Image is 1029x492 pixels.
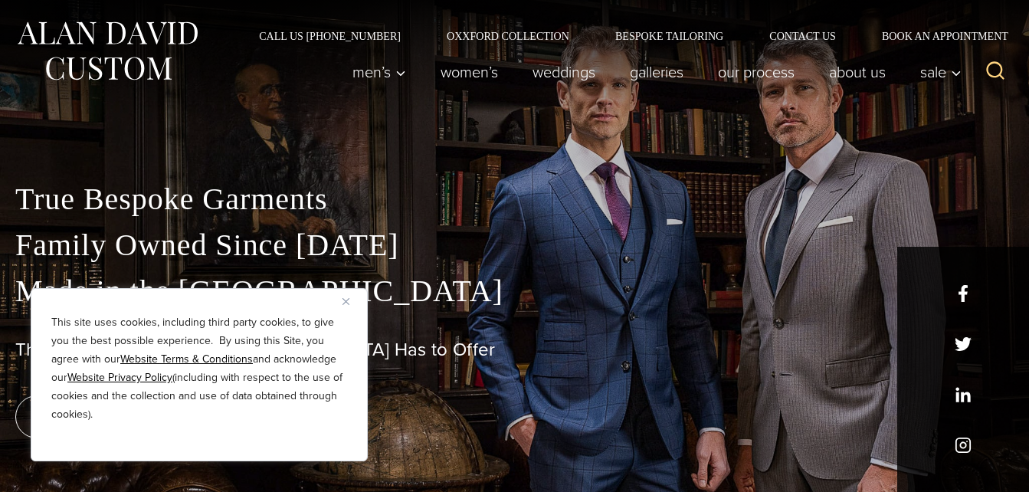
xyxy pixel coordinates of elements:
span: Sale [920,64,962,80]
img: Alan David Custom [15,17,199,85]
a: Bespoke Tailoring [592,31,746,41]
nav: Primary Navigation [336,57,970,87]
span: Men’s [352,64,406,80]
h1: The Best Custom Suits [GEOGRAPHIC_DATA] Has to Offer [15,339,1014,361]
a: Call Us [PHONE_NUMBER] [236,31,424,41]
a: About Us [812,57,903,87]
button: Close [342,292,361,310]
a: Website Terms & Conditions [120,351,253,367]
p: True Bespoke Garments Family Owned Since [DATE] Made in the [GEOGRAPHIC_DATA] [15,176,1014,314]
a: Contact Us [746,31,859,41]
a: Book an Appointment [859,31,1014,41]
a: Website Privacy Policy [67,369,172,385]
img: Close [342,298,349,305]
a: book an appointment [15,395,230,438]
p: This site uses cookies, including third party cookies, to give you the best possible experience. ... [51,313,347,424]
a: Women’s [424,57,516,87]
button: View Search Form [977,54,1014,90]
a: weddings [516,57,613,87]
nav: Secondary Navigation [236,31,1014,41]
a: Our Process [701,57,812,87]
a: Oxxford Collection [424,31,592,41]
a: Galleries [613,57,701,87]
